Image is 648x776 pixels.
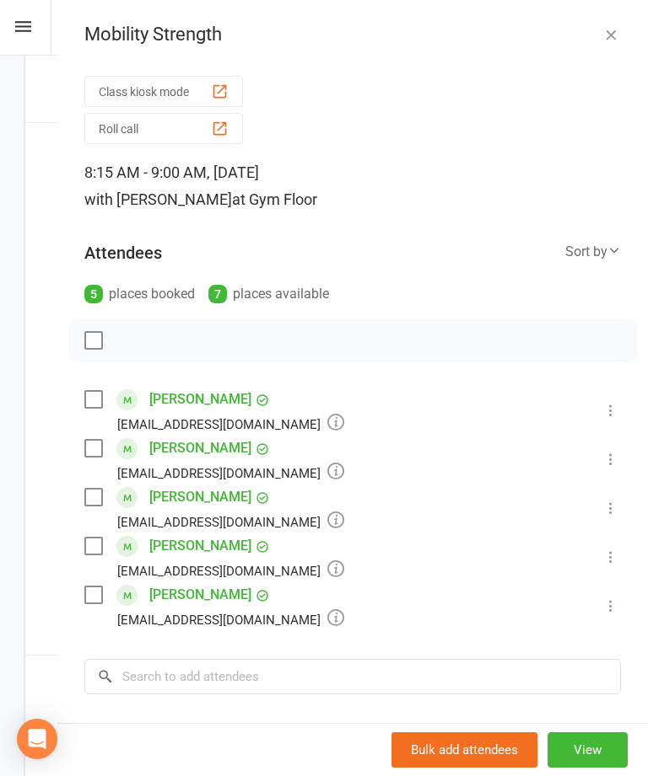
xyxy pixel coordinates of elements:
button: View [548,732,628,768]
div: 8:15 AM - 9:00 AM, [DATE] [84,159,621,213]
button: Class kiosk mode [84,76,243,107]
a: [PERSON_NAME] [149,386,251,413]
div: Mobility Strength [57,24,648,45]
div: Sort by [565,241,621,263]
div: 7 [208,285,227,303]
div: Attendees [84,241,162,265]
div: places booked [84,282,195,306]
button: Roll call [84,113,243,144]
a: [PERSON_NAME] [149,435,251,462]
div: [EMAIL_ADDRESS][DOMAIN_NAME] [117,559,344,581]
span: with [PERSON_NAME] [84,190,232,208]
div: [EMAIL_ADDRESS][DOMAIN_NAME] [117,413,344,435]
a: [PERSON_NAME] [149,581,251,608]
div: [EMAIL_ADDRESS][DOMAIN_NAME] [117,608,344,630]
div: Open Intercom Messenger [17,719,57,759]
input: Search to add attendees [84,659,621,694]
a: [PERSON_NAME] [149,532,251,559]
div: [EMAIL_ADDRESS][DOMAIN_NAME] [117,462,344,484]
div: places available [208,282,329,306]
button: Bulk add attendees [391,732,537,768]
div: [EMAIL_ADDRESS][DOMAIN_NAME] [117,511,344,532]
div: 5 [84,285,103,303]
a: [PERSON_NAME] [149,484,251,511]
span: at Gym Floor [232,190,317,208]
